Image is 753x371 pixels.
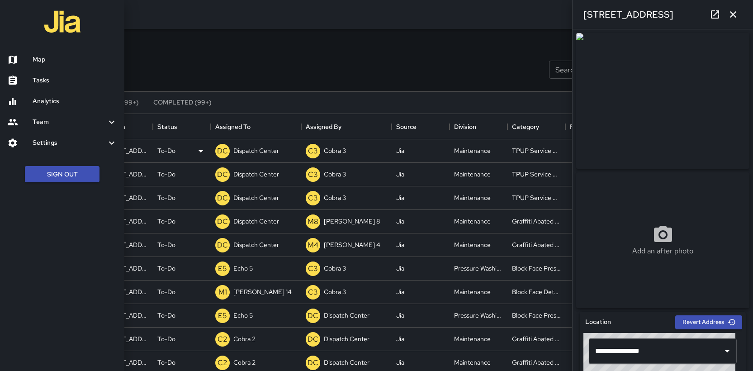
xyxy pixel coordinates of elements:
[25,166,99,183] button: Sign Out
[33,96,117,106] h6: Analytics
[33,138,106,148] h6: Settings
[33,76,117,86] h6: Tasks
[33,117,106,127] h6: Team
[44,4,81,40] img: jia-logo
[33,55,117,65] h6: Map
